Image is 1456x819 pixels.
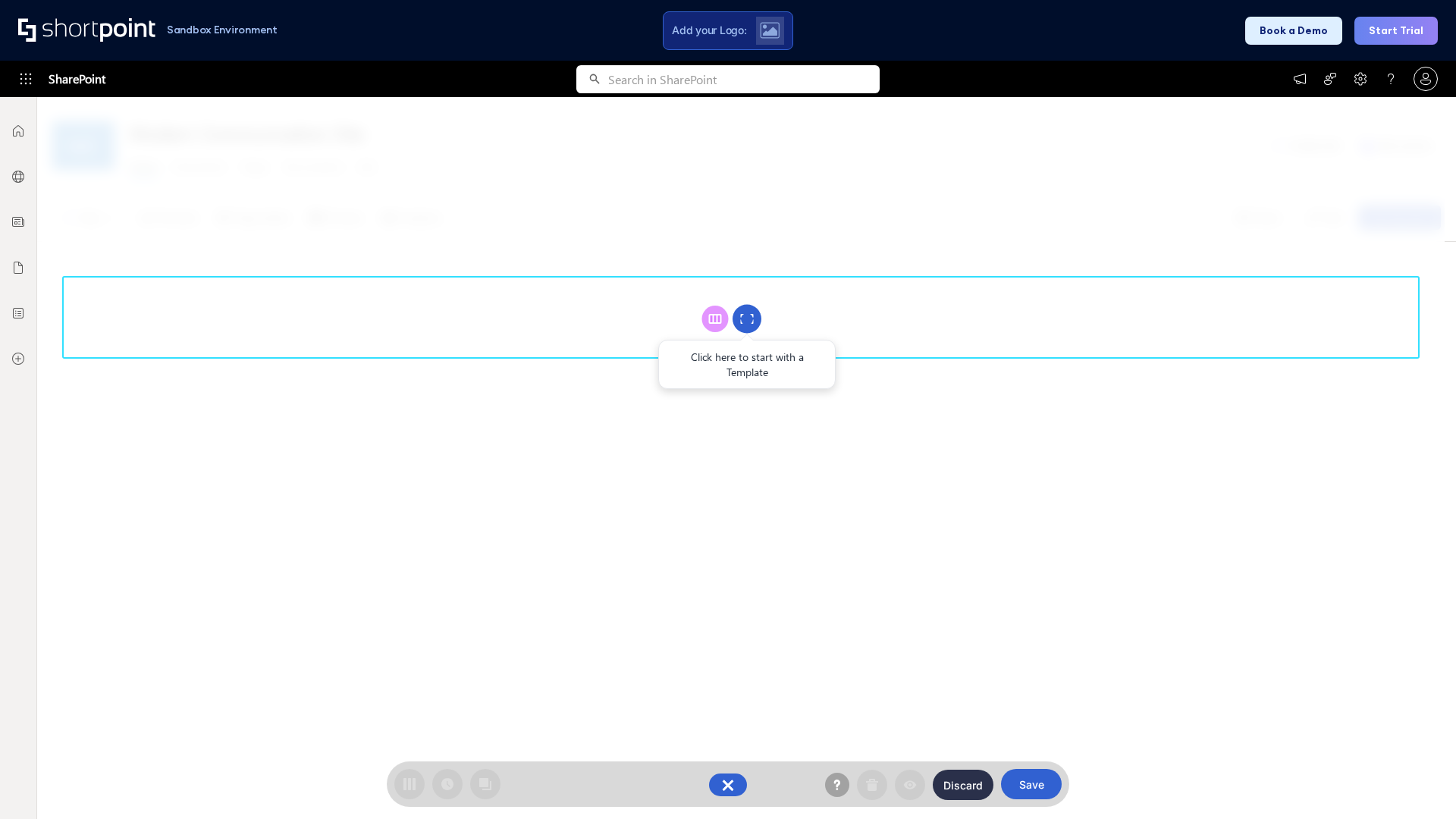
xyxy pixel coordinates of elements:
[1380,746,1456,819] iframe: Chat Widget
[760,22,780,39] img: Upload logo
[1001,769,1062,799] button: Save
[49,61,105,97] span: SharePoint
[933,770,993,800] button: Discard
[1354,17,1438,45] button: Start Trial
[672,24,746,37] span: Add your Logo:
[1245,17,1342,45] button: Book a Demo
[167,26,278,34] h1: Sandbox Environment
[608,65,880,93] input: Search in SharePoint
